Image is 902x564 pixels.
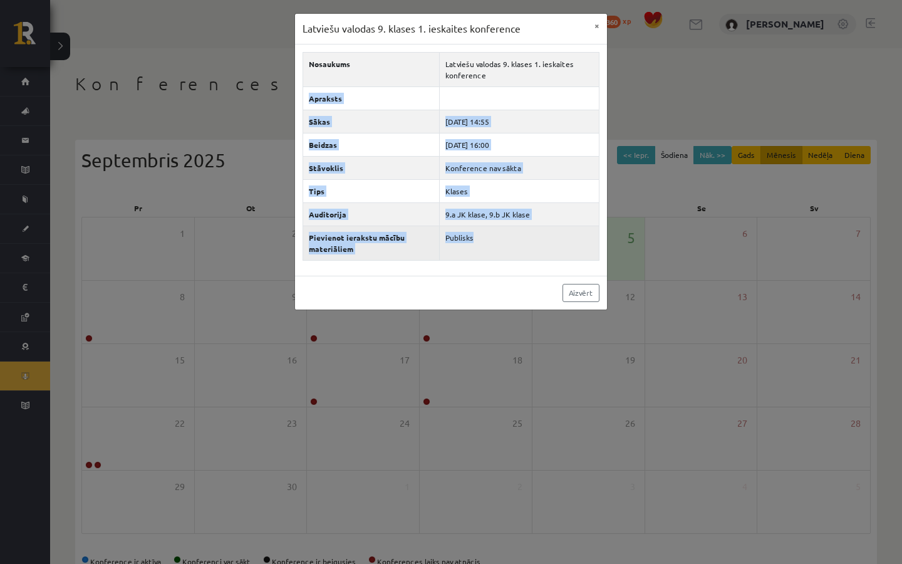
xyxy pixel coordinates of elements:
th: Nosaukums [303,52,440,86]
th: Tips [303,179,440,202]
th: Apraksts [303,86,440,110]
td: 9.a JK klase, 9.b JK klase [439,202,599,226]
td: Latviešu valodas 9. klases 1. ieskaites konference [439,52,599,86]
button: × [587,14,607,38]
td: [DATE] 16:00 [439,133,599,156]
td: Publisks [439,226,599,260]
th: Beidzas [303,133,440,156]
td: Konference nav sākta [439,156,599,179]
th: Auditorija [303,202,440,226]
th: Sākas [303,110,440,133]
a: Aizvērt [562,284,599,302]
h3: Latviešu valodas 9. klases 1. ieskaites konference [303,21,521,36]
td: [DATE] 14:55 [439,110,599,133]
td: Klases [439,179,599,202]
th: Stāvoklis [303,156,440,179]
th: Pievienot ierakstu mācību materiāliem [303,226,440,260]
